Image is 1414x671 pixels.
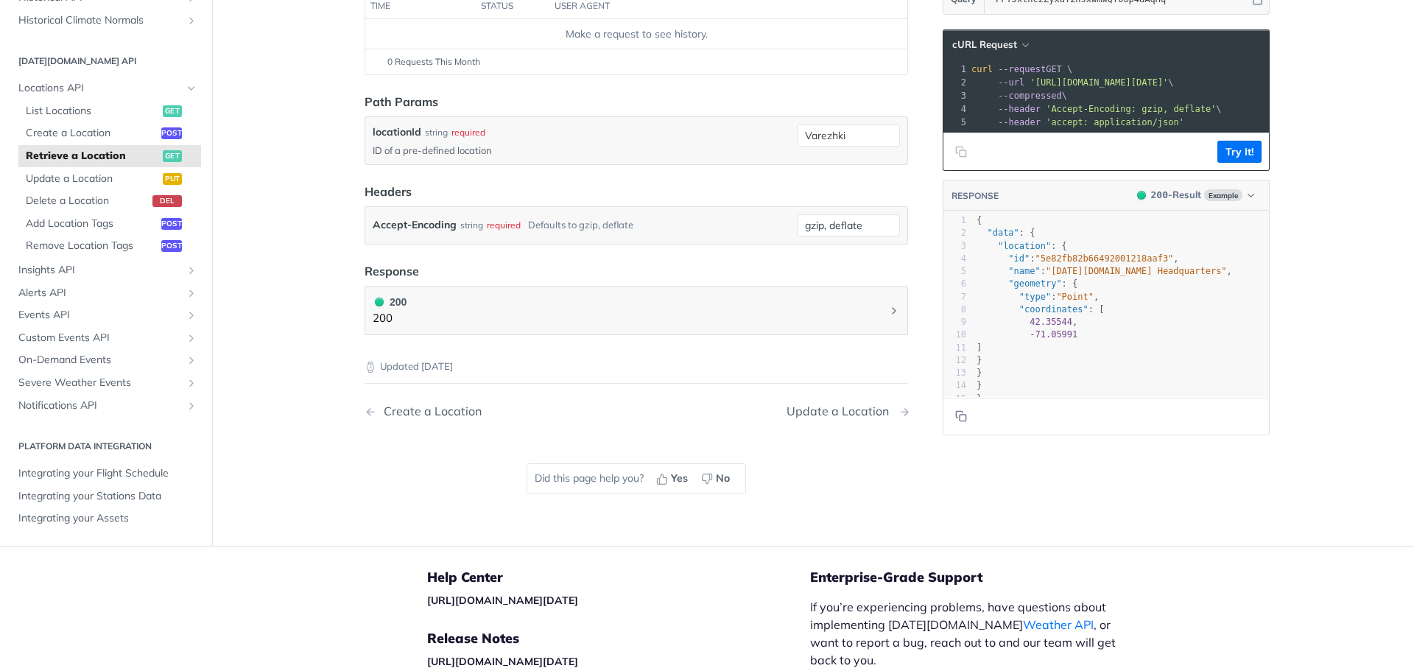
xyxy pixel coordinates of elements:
button: Try It! [1217,141,1262,163]
button: Hide subpages for Locations API [186,82,197,94]
span: : { [977,228,1035,238]
button: No [696,468,738,490]
span: curl [971,64,993,74]
div: - Result [1151,188,1201,203]
span: "5e82fb82b66492001218aaf3" [1035,253,1174,264]
span: \ [971,91,1067,101]
button: Show subpages for Severe Weather Events [186,377,197,389]
a: Insights APIShow subpages for Insights API [11,259,201,281]
a: Notifications APIShow subpages for Notifications API [11,394,201,416]
span: "id" [1008,253,1030,264]
span: 71.05991 [1035,329,1077,340]
p: ID of a pre-defined location [373,144,791,157]
div: 2 [943,227,966,239]
span: 200 [1137,191,1146,200]
div: 8 [943,303,966,316]
p: Updated [DATE] [365,359,908,374]
h5: Release Notes [427,630,810,647]
div: 3 [943,240,966,253]
span: On-Demand Events [18,353,182,368]
button: 200200-ResultExample [1130,188,1262,203]
span: 'accept: application/json' [1046,117,1184,127]
div: required [451,126,485,139]
span: Retrieve a Location [26,149,159,164]
span: List Locations [26,103,159,118]
span: 42.35544 [1030,317,1072,327]
div: 6 [943,278,966,290]
a: Update a Locationput [18,167,201,189]
span: Locations API [18,81,182,96]
span: , [977,317,1077,327]
a: Weather API [1023,617,1094,632]
h5: Help Center [427,569,810,586]
div: 10 [943,329,966,341]
a: Create a Locationpost [18,122,201,144]
h2: [DATE][DOMAIN_NAME] API [11,55,201,68]
span: Delete a Location [26,194,149,208]
a: Previous Page: Create a Location [365,404,597,418]
span: 'Accept-Encoding: gzip, deflate' [1046,104,1216,114]
span: --header [998,117,1041,127]
span: Yes [671,471,688,486]
div: 200 [373,294,407,310]
span: } [977,380,982,390]
span: --url [998,77,1024,88]
div: 11 [943,342,966,354]
a: Events APIShow subpages for Events API [11,304,201,326]
div: 2 [943,76,968,89]
span: { [977,215,982,225]
span: Insights API [18,263,182,278]
div: Create a Location [376,404,482,418]
div: 3 [943,89,968,102]
span: Custom Events API [18,330,182,345]
div: string [425,126,448,139]
label: locationId [373,124,421,140]
span: Events API [18,308,182,323]
span: Remove Location Tags [26,239,158,253]
span: No [716,471,730,486]
a: [URL][DOMAIN_NAME][DATE] [427,594,578,607]
span: "name" [1008,266,1040,276]
span: Integrating your Flight Schedule [18,466,197,481]
span: 0 Requests This Month [387,55,480,68]
span: ] [977,342,982,353]
span: del [152,195,182,207]
a: Integrating your Stations Data [11,485,201,507]
span: "location" [998,241,1051,251]
div: Headers [365,183,412,200]
span: : , [977,266,1232,276]
span: "[DATE][DOMAIN_NAME] Headquarters" [1046,266,1227,276]
h2: Platform DATA integration [11,440,201,453]
span: Historical Climate Normals [18,13,182,27]
span: Create a Location [26,126,158,141]
span: Add Location Tags [26,216,158,231]
span: 200 [1151,189,1168,200]
a: Alerts APIShow subpages for Alerts API [11,281,201,303]
span: } [977,393,982,404]
span: --header [998,104,1041,114]
span: --compressed [998,91,1062,101]
span: '[URL][DOMAIN_NAME][DATE]' [1030,77,1168,88]
span: : { [977,241,1067,251]
h5: Enterprise-Grade Support [810,569,1155,586]
span: "geometry" [1008,278,1061,289]
div: 4 [943,102,968,116]
div: string [460,214,483,236]
button: Show subpages for Alerts API [186,287,197,298]
span: post [161,240,182,252]
span: : , [977,253,1179,264]
div: 13 [943,367,966,379]
button: Show subpages for On-Demand Events [186,354,197,366]
button: cURL Request [947,38,1033,52]
div: Path Params [365,93,438,110]
nav: Pagination Controls [365,390,908,433]
span: Notifications API [18,398,182,412]
span: "Point" [1056,292,1094,302]
span: "coordinates" [1019,304,1088,315]
span: } [977,355,982,365]
button: Copy to clipboard [951,141,971,163]
a: Delete a Locationdel [18,190,201,212]
span: \ [971,77,1174,88]
div: 4 [943,253,966,265]
span: get [163,105,182,116]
